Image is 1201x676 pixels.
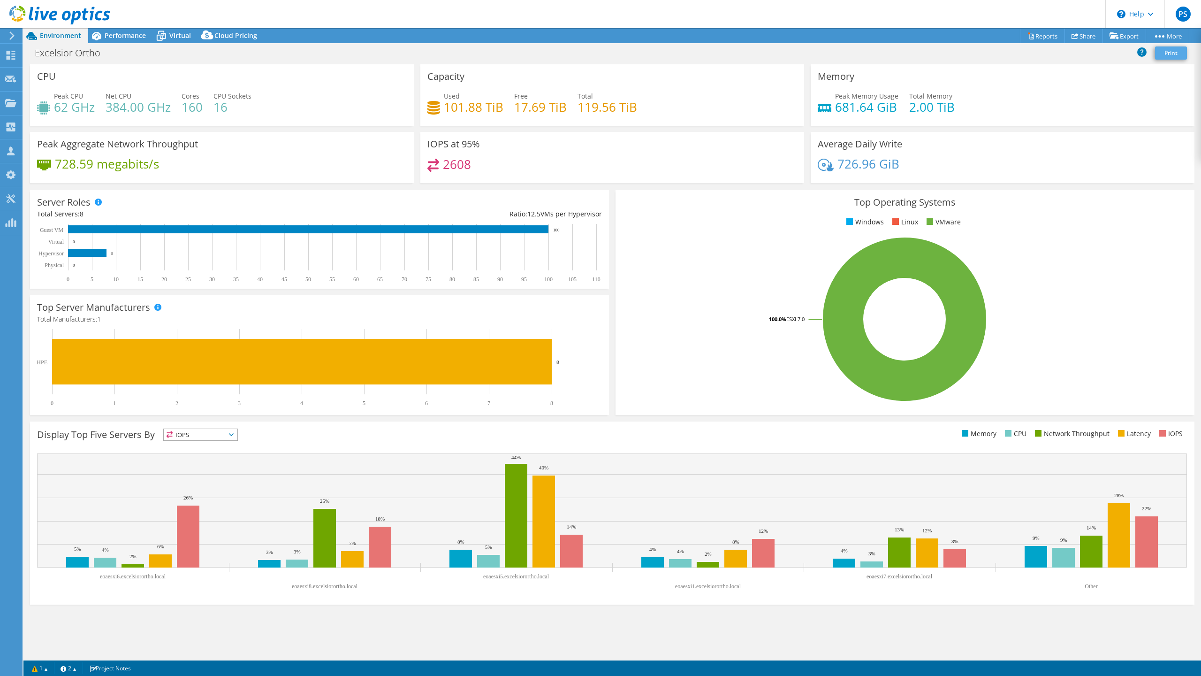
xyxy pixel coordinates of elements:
h3: IOPS at 95% [427,139,480,149]
text: 3% [868,551,875,556]
text: 70 [402,276,407,283]
text: 40% [539,465,548,470]
text: 95 [521,276,527,283]
text: 13% [895,527,904,532]
text: 50 [305,276,311,283]
h3: Server Roles [37,197,91,207]
h4: 2608 [443,159,471,169]
h3: Capacity [427,71,464,82]
h4: 62 GHz [54,102,95,112]
text: 110 [592,276,600,283]
a: Export [1102,29,1146,43]
text: HPE [37,359,47,366]
h4: 101.88 TiB [444,102,503,112]
svg: \n [1117,10,1125,18]
text: 25% [320,498,329,504]
text: 100 [544,276,553,283]
text: 90 [497,276,503,283]
text: 8 [550,400,553,407]
text: 1 [113,400,116,407]
h4: Total Manufacturers: [37,314,602,324]
text: 8% [951,538,958,544]
text: 4% [841,548,848,553]
text: 4 [300,400,303,407]
text: 45 [281,276,287,283]
text: 0 [73,239,75,244]
text: Other [1085,583,1097,590]
h4: 16 [213,102,251,112]
text: 14% [567,524,576,530]
li: Latency [1116,429,1151,439]
li: IOPS [1157,429,1183,439]
span: Total Memory [909,92,952,100]
span: Performance [105,31,146,40]
text: 4% [102,547,109,553]
text: 100 [553,228,560,232]
h3: Top Operating Systems [623,197,1187,207]
text: 75 [426,276,431,283]
text: eoaesxi7.excelsiorortho.local [867,573,933,580]
span: IOPS [164,429,237,440]
a: 1 [25,662,54,674]
span: Total [578,92,593,100]
h3: Memory [818,71,854,82]
span: PS [1176,7,1191,22]
li: VMware [924,217,961,227]
li: Windows [844,217,884,227]
h4: 2.00 TiB [909,102,955,112]
span: Environment [40,31,81,40]
a: Reports [1020,29,1065,43]
text: 0 [67,276,69,283]
text: 105 [568,276,577,283]
a: More [1146,29,1189,43]
h4: 384.00 GHz [106,102,171,112]
text: 2% [129,553,137,559]
text: 25 [185,276,191,283]
text: 0 [73,263,75,268]
text: 26% [183,495,193,500]
text: 12% [759,528,768,534]
span: Net CPU [106,92,131,100]
div: Total Servers: [37,209,319,219]
text: 3 [238,400,241,407]
span: 8 [80,209,84,218]
text: 12% [922,528,932,533]
span: Cores [182,92,199,100]
text: 2% [705,551,712,557]
tspan: 100.0% [769,315,786,323]
text: 80 [449,276,455,283]
text: eoaesxi1.excelsiorortho.local [675,583,741,590]
text: 0 [51,400,53,407]
text: 28% [1114,492,1124,498]
h4: 726.96 GiB [837,159,899,169]
text: Physical [45,262,64,269]
text: 22% [1142,506,1151,511]
text: 35 [233,276,239,283]
text: 65 [377,276,383,283]
span: Virtual [169,31,191,40]
span: 12.5 [527,209,540,218]
h4: 681.64 GiB [835,102,898,112]
a: 2 [54,662,83,674]
text: 30 [209,276,215,283]
li: CPU [1003,429,1026,439]
span: CPU Sockets [213,92,251,100]
h4: 160 [182,102,203,112]
text: 8 [111,251,114,256]
span: Peak CPU [54,92,83,100]
text: 44% [511,454,521,460]
text: 4% [649,546,656,552]
text: 4% [677,548,684,554]
text: 6 [425,400,428,407]
h4: 119.56 TiB [578,102,637,112]
h3: Peak Aggregate Network Throughput [37,139,198,149]
text: 40 [257,276,263,283]
text: 5 [91,276,93,283]
li: Network Throughput [1033,429,1110,439]
text: 3% [294,549,301,554]
text: 20 [161,276,167,283]
text: 5% [485,544,492,550]
span: 1 [97,315,101,323]
text: 14% [1087,525,1096,530]
text: eoaesxi6.excelsiorortho.local [100,573,166,580]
